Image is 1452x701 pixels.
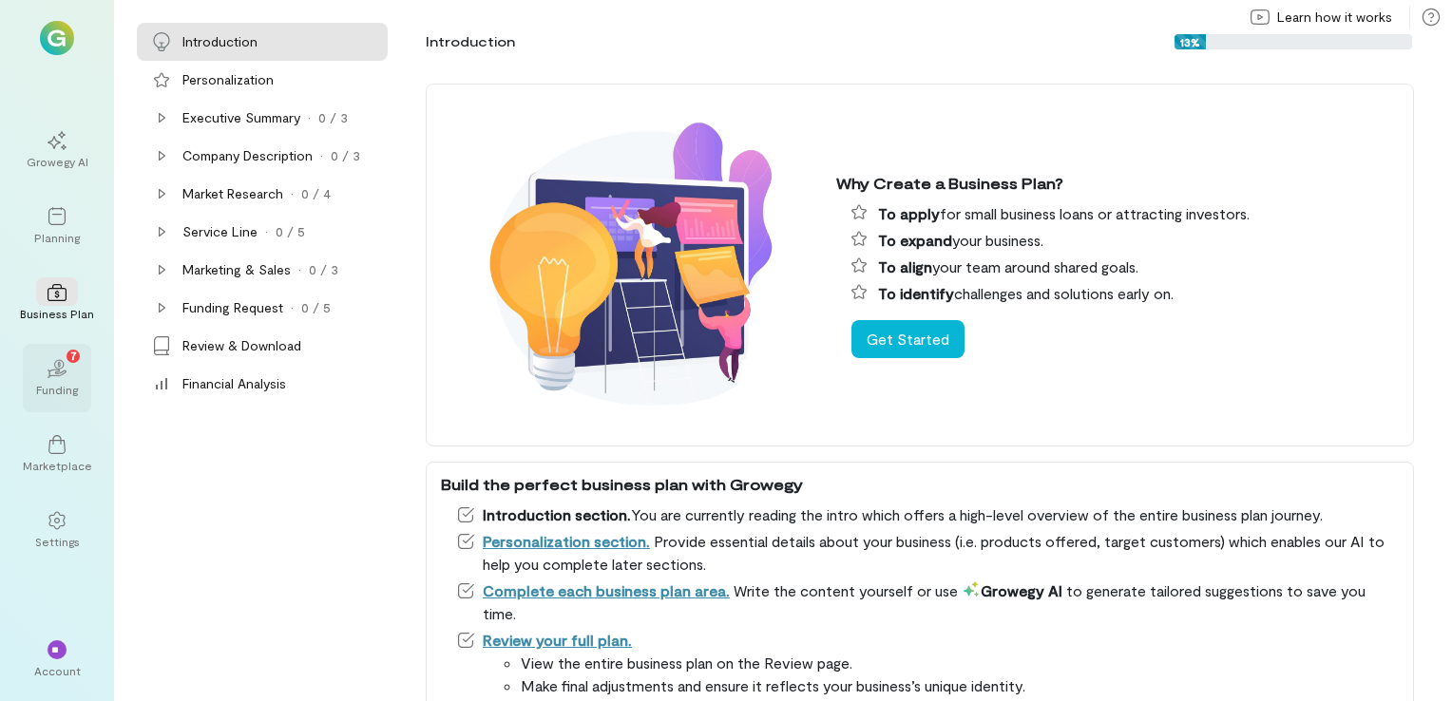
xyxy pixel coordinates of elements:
[483,631,632,649] a: Review your full plan.
[182,298,283,317] div: Funding Request
[878,231,952,249] span: To expand
[182,336,301,355] div: Review & Download
[298,260,301,279] div: ·
[23,344,91,412] a: Funding
[483,581,730,599] a: Complete each business plan area.
[851,229,1399,252] li: your business.
[441,473,1399,496] div: Build the perfect business plan with Growegy
[851,282,1399,305] li: challenges and solutions early on.
[34,230,80,245] div: Planning
[35,534,80,549] div: Settings
[851,202,1399,225] li: for small business loans or attracting investors.
[20,306,94,321] div: Business Plan
[27,154,88,169] div: Growegy AI
[441,95,821,435] img: Why create a business plan
[265,222,268,241] div: ·
[309,260,338,279] div: 0 / 3
[878,204,940,222] span: To apply
[836,172,1399,195] div: Why Create a Business Plan?
[426,32,515,51] div: Introduction
[182,184,283,203] div: Market Research
[182,108,300,127] div: Executive Summary
[23,116,91,184] a: Growegy AI
[182,70,274,89] div: Personalization
[318,108,348,127] div: 0 / 3
[851,320,965,358] button: Get Started
[456,579,1399,625] li: Write the content yourself or use to generate tailored suggestions to save you time.
[182,222,258,241] div: Service Line
[456,530,1399,576] li: Provide essential details about your business (i.e. products offered, target customers) which ena...
[301,184,331,203] div: 0 / 4
[1277,8,1392,27] span: Learn how it works
[23,420,91,488] a: Marketplace
[301,298,331,317] div: 0 / 5
[70,347,77,364] span: 7
[483,532,650,550] a: Personalization section.
[878,257,932,275] span: To align
[521,652,1399,674] li: View the entire business plan on the Review page.
[182,260,291,279] div: Marketing & Sales
[23,192,91,260] a: Planning
[878,284,954,302] span: To identify
[320,146,323,165] div: ·
[291,184,294,203] div: ·
[23,496,91,564] a: Settings
[182,32,258,51] div: Introduction
[456,503,1399,526] li: You are currently reading the intro which offers a high-level overview of the entire business pla...
[34,663,81,678] div: Account
[182,374,286,393] div: Financial Analysis
[521,674,1399,697] li: Make final adjustments and ensure it reflects your business’s unique identity.
[36,382,78,397] div: Funding
[182,146,313,165] div: Company Description
[23,268,91,336] a: Business Plan
[962,581,1062,599] span: Growegy AI
[308,108,311,127] div: ·
[851,256,1399,278] li: your team around shared goals.
[331,146,360,165] div: 0 / 3
[291,298,294,317] div: ·
[276,222,305,241] div: 0 / 5
[23,458,92,473] div: Marketplace
[483,505,631,523] span: Introduction section.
